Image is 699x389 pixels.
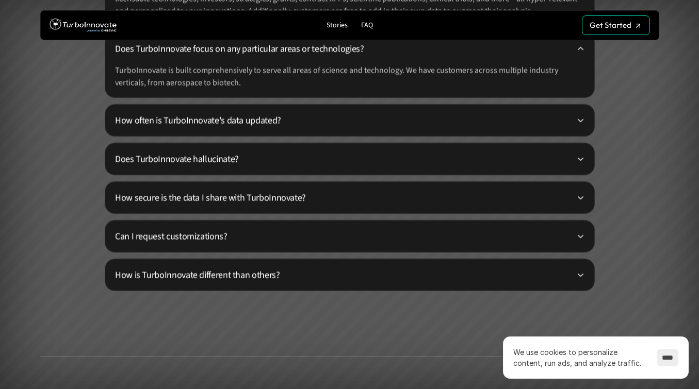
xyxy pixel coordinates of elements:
p: We use cookies to personalize content, run ads, and analyze traffic. [513,347,646,368]
p: Get Started [590,21,631,30]
a: Stories [322,19,352,32]
a: Get Started [582,15,650,35]
p: FAQ [361,21,373,30]
a: FAQ [357,19,377,32]
p: Stories [327,21,348,30]
img: TurboInnovate Logo [50,16,117,35]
